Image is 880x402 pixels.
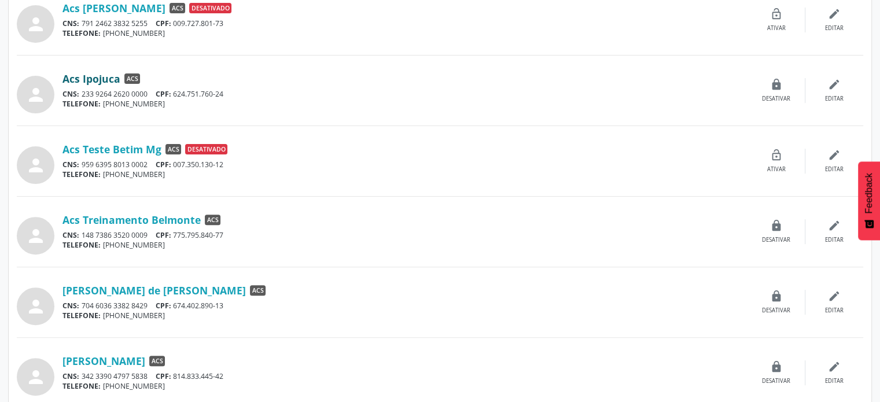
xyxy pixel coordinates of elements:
i: person [25,155,46,176]
span: TELEFONE: [62,99,101,109]
i: lock [770,219,783,232]
button: Feedback - Mostrar pesquisa [858,161,880,240]
span: Feedback [864,173,874,213]
span: CNS: [62,19,79,28]
span: CNS: [62,89,79,99]
a: Acs [PERSON_NAME] [62,2,165,14]
span: TELEFONE: [62,311,101,320]
div: 233 9264 2620 0000 624.751.760-24 [62,89,748,99]
div: [PHONE_NUMBER] [62,169,748,179]
span: CPF: [156,19,171,28]
span: ACS [149,356,165,366]
div: Editar [825,24,844,32]
div: 791 2462 3832 5255 009.727.801-73 [62,19,748,28]
i: lock_open [770,149,783,161]
i: person [25,226,46,246]
span: CPF: [156,371,171,381]
div: 704 6036 3382 8429 674.402.890-13 [62,301,748,311]
a: Acs Treinamento Belmonte [62,213,201,226]
div: Ativar [767,165,786,174]
span: CPF: [156,230,171,240]
i: person [25,367,46,388]
i: lock [770,78,783,91]
div: Desativar [762,95,790,103]
div: [PHONE_NUMBER] [62,311,748,320]
i: lock [770,360,783,373]
span: Desativado [185,144,227,154]
span: TELEFONE: [62,240,101,250]
span: CNS: [62,230,79,240]
span: Desativado [189,3,231,13]
div: Desativar [762,377,790,385]
a: [PERSON_NAME] de [PERSON_NAME] [62,284,246,297]
i: edit [828,360,841,373]
div: 342 3390 4797 5838 814.833.445-42 [62,371,748,381]
div: Editar [825,165,844,174]
i: person [25,14,46,35]
span: ACS [250,285,266,296]
span: ACS [205,215,220,225]
a: Acs Ipojuca [62,72,120,85]
i: edit [828,78,841,91]
div: Ativar [767,24,786,32]
i: lock [770,290,783,303]
div: Editar [825,95,844,103]
span: ACS [170,3,185,13]
div: [PHONE_NUMBER] [62,381,748,391]
div: Desativar [762,236,790,244]
span: TELEFONE: [62,381,101,391]
div: Editar [825,236,844,244]
div: [PHONE_NUMBER] [62,99,748,109]
i: edit [828,8,841,20]
i: edit [828,290,841,303]
div: 148 7386 3520 0009 775.795.840-77 [62,230,748,240]
a: [PERSON_NAME] [62,355,145,367]
span: CNS: [62,160,79,169]
span: CPF: [156,160,171,169]
i: edit [828,149,841,161]
div: [PHONE_NUMBER] [62,240,748,250]
span: ACS [124,73,140,84]
span: CNS: [62,371,79,381]
span: TELEFONE: [62,169,101,179]
div: Desativar [762,307,790,315]
span: CNS: [62,301,79,311]
div: 959 6395 8013 0002 007.350.130-12 [62,160,748,169]
div: [PHONE_NUMBER] [62,28,748,38]
i: person [25,296,46,317]
div: Editar [825,307,844,315]
span: CPF: [156,301,171,311]
i: person [25,84,46,105]
i: edit [828,219,841,232]
i: lock_open [770,8,783,20]
span: CPF: [156,89,171,99]
span: ACS [165,144,181,154]
div: Editar [825,377,844,385]
span: TELEFONE: [62,28,101,38]
a: Acs Teste Betim Mg [62,143,161,156]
